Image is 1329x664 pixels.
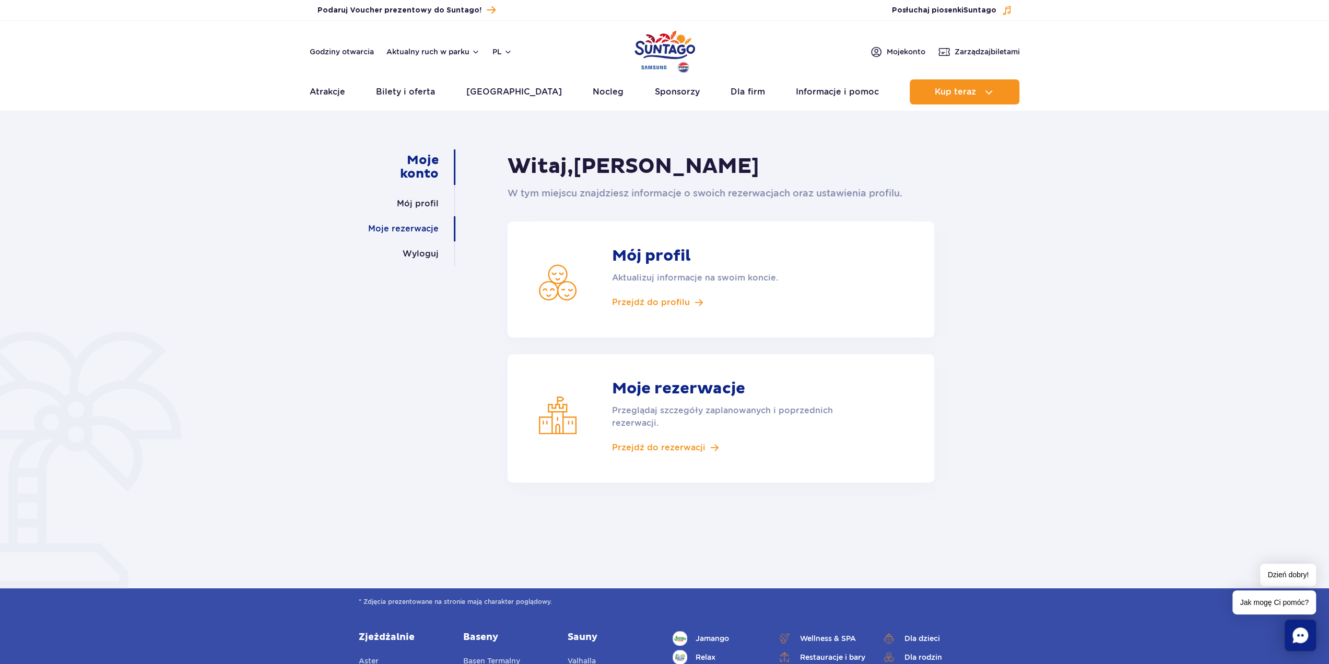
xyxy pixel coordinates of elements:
[910,79,1019,104] button: Kup teraz
[892,5,1012,16] button: Posłuchaj piosenkiSuntago
[612,247,857,265] strong: Mój profil
[634,26,695,74] a: Park of Poland
[612,297,690,308] span: Przejdź do profilu
[317,3,496,17] a: Podaruj Voucher prezentowy do Suntago!
[612,379,857,398] strong: Moje rezerwacje
[1285,620,1316,651] div: Chat
[359,597,970,607] span: * Zdjęcia prezentowane na stronie mają charakter poglądowy.
[376,79,435,104] a: Bilety i oferta
[935,87,976,97] span: Kup teraz
[612,404,857,429] p: Przeglądaj szczegóły zaplanowanych i poprzednich rezerwacji.
[508,154,934,180] h1: Witaj,
[397,191,439,216] a: Mój profil
[573,154,759,180] span: [PERSON_NAME]
[892,5,996,16] span: Posłuchaj piosenki
[612,297,857,308] a: Przejdź do profilu
[955,46,1020,57] span: Zarządzaj biletami
[368,216,439,241] a: Moje rezerwacje
[568,631,656,644] a: Sauny
[777,631,866,646] a: Wellness & SPA
[612,272,857,284] p: Aktualizuj informacje na swoim koncie.
[800,633,856,644] span: Wellness & SPA
[371,149,439,185] a: Moje konto
[938,45,1020,58] a: Zarządzajbiletami
[317,5,481,16] span: Podaruj Voucher prezentowy do Suntago!
[310,79,345,104] a: Atrakcje
[492,46,512,57] button: pl
[963,7,996,14] span: Suntago
[612,442,857,453] a: Przejdź do rezerwacji
[612,442,705,453] span: Przejdź do rezerwacji
[466,79,562,104] a: [GEOGRAPHIC_DATA]
[731,79,765,104] a: Dla firm
[1232,590,1316,614] span: Jak mogę Ci pomóc?
[359,631,448,644] a: Zjeżdżalnie
[655,79,700,104] a: Sponsorzy
[887,46,925,57] span: Moje konto
[1260,564,1316,586] span: Dzień dobry!
[386,48,480,56] button: Aktualny ruch w parku
[403,241,439,266] a: Wyloguj
[796,79,879,104] a: Informacje i pomoc
[593,79,624,104] a: Nocleg
[508,186,934,201] p: W tym miejscu znajdziesz informacje o swoich rezerwacjach oraz ustawienia profilu.
[696,633,729,644] span: Jamango
[310,46,374,57] a: Godziny otwarcia
[463,631,552,644] a: Baseny
[870,45,925,58] a: Mojekonto
[881,631,970,646] a: Dla dzieci
[673,631,761,646] a: Jamango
